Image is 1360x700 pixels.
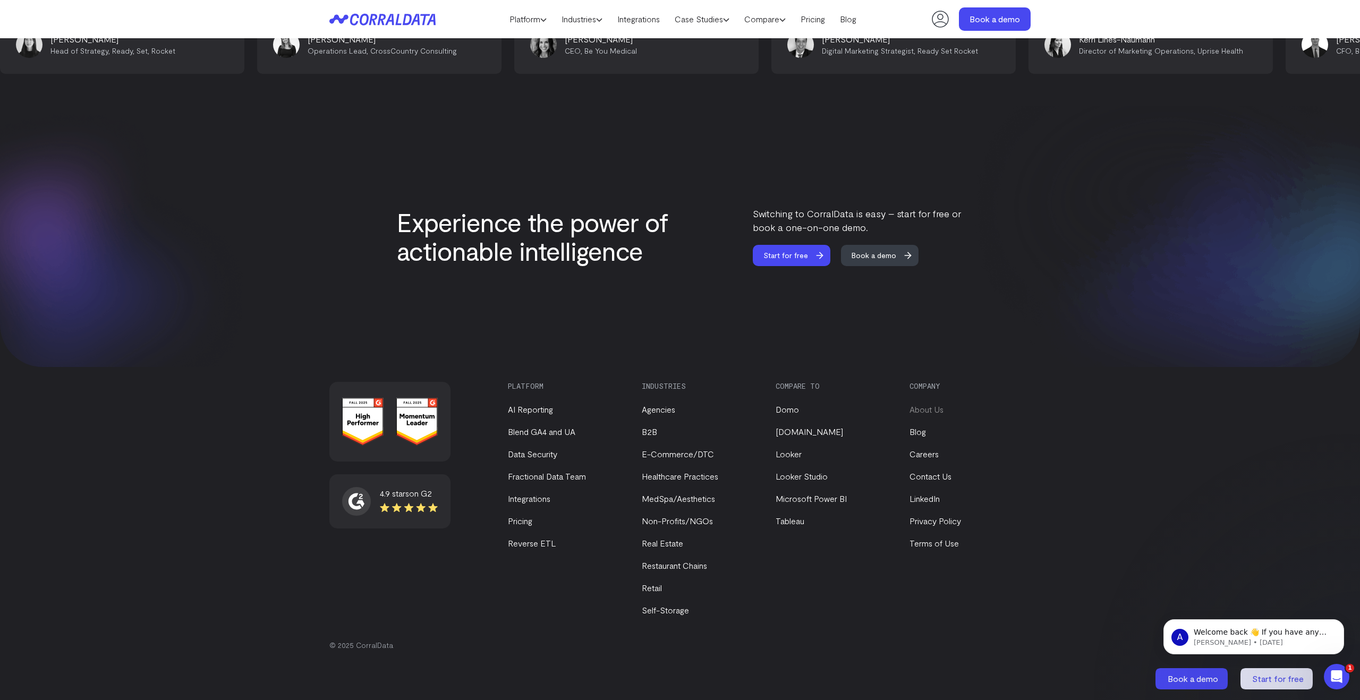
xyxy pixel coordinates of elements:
[642,583,662,593] a: Retail
[1147,597,1360,671] iframe: Intercom notifications message
[776,426,843,437] a: [DOMAIN_NAME]
[776,516,804,526] a: Tableau
[1324,664,1349,689] iframe: Intercom live chat
[776,471,828,481] a: Looker Studio
[642,516,713,526] a: Non-Profits/NGOs
[642,538,683,548] a: Real Estate
[909,449,939,459] a: Careers
[508,493,550,503] a: Integrations
[508,538,556,548] a: Reverse ETL
[642,605,689,615] a: Self-Storage
[832,11,864,27] a: Blog
[508,382,624,390] h3: Platform
[753,245,840,266] a: Start for free
[610,11,667,27] a: Integrations
[959,7,1031,31] a: Book a demo
[1090,33,1254,46] p: Kerri Lines-Naumann
[909,538,959,548] a: Terms of Use
[642,560,707,570] a: Restaurant Chains
[737,11,793,27] a: Compare
[329,640,1031,651] p: © 2025 CorralData
[753,207,963,234] p: Switching to CorralData is easy – start for free or book a one-on-one demo.
[667,11,737,27] a: Case Studies
[508,449,557,459] a: Data Security
[397,208,678,265] h2: Experience the power of actionable intelligence
[909,516,961,526] a: Privacy Policy
[642,426,657,437] a: B2B
[61,33,186,46] p: [PERSON_NAME]
[575,33,648,46] p: [PERSON_NAME]
[342,487,438,516] a: 4.9 starson G2
[776,449,802,459] a: Looker
[776,404,799,414] a: Domo
[776,382,891,390] h3: Compare to
[1155,668,1230,689] a: Book a demo
[841,245,907,266] span: Book a demo
[832,33,989,46] p: [PERSON_NAME]
[318,46,467,56] p: Operations Lead, CrossCountry Consulting
[642,404,675,414] a: Agencies
[642,471,718,481] a: Healthcare Practices
[508,471,586,481] a: Fractional Data Team
[642,382,758,390] h3: Industries
[642,493,715,503] a: MedSpa/Aesthetics
[909,382,1025,390] h3: Company
[1240,668,1315,689] a: Start for free
[1090,46,1254,56] p: Director of Marketing Operations, Uprise Health
[508,516,532,526] a: Pricing
[380,487,438,500] div: 4.9 stars
[1346,664,1354,672] span: 1
[832,46,989,56] p: Digital Marketing Strategist, Ready Set Rocket
[753,245,819,266] span: Start for free
[909,471,951,481] a: Contact Us
[909,426,926,437] a: Blog
[909,404,943,414] a: About Us
[1168,673,1218,684] span: Book a demo
[642,449,714,459] a: E-Commerce/DTC
[409,488,432,498] span: on G2
[776,493,847,503] a: Microsoft Power BI
[575,46,648,56] p: CEO, Be You Medical
[508,404,553,414] a: AI Reporting
[554,11,610,27] a: Industries
[793,11,832,27] a: Pricing
[508,426,575,437] a: Blend GA4 and UA
[61,46,186,56] p: Head of Strategy, Ready, Set, Rocket
[318,33,467,46] p: [PERSON_NAME]
[502,11,554,27] a: Platform
[909,493,940,503] a: LinkedIn
[841,245,928,266] a: Book a demo
[1252,673,1304,684] span: Start for free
